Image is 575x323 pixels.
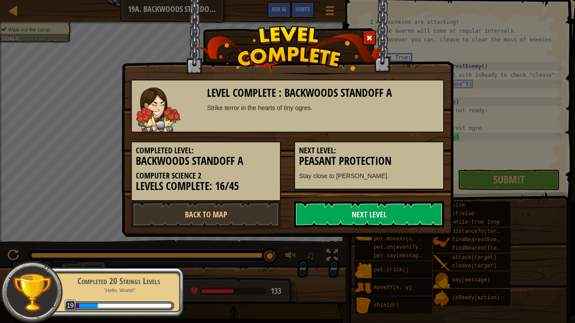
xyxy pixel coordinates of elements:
[63,287,174,294] p: "Hello, World!"
[136,87,180,132] img: guardian.png
[299,171,439,180] p: Stay close to [PERSON_NAME].
[294,201,444,228] a: Next Level
[136,155,276,167] h3: Backwoods Standoff A
[131,201,281,228] a: Back to Map
[207,103,439,112] div: Strike terror in the hearts of tiny ogres.
[136,180,276,192] h3: Levels Complete: 16/45
[299,155,439,167] h3: Peasant Protection
[299,146,439,155] h5: Next Level:
[136,171,276,180] h5: Computer Science 2
[12,272,52,312] img: trophy.png
[193,26,383,71] img: level_complete.png
[207,87,439,99] h3: Level Complete : Backwoods Standoff A
[65,300,77,312] span: 19
[136,146,276,155] h5: Completed Level:
[63,275,174,287] div: Completed 20 Strings Levels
